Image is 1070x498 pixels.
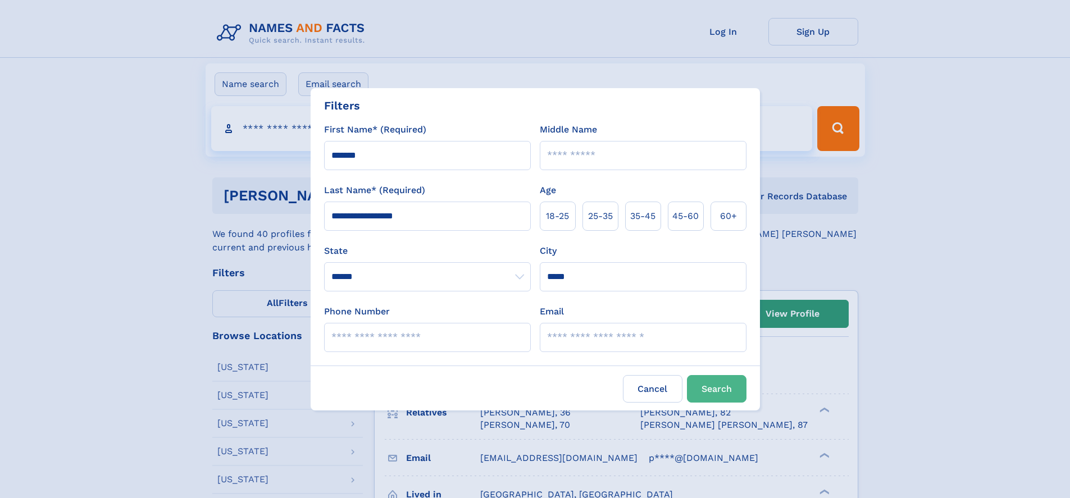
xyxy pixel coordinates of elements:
[540,305,564,318] label: Email
[540,123,597,136] label: Middle Name
[623,375,682,403] label: Cancel
[324,184,425,197] label: Last Name* (Required)
[588,209,613,223] span: 25‑35
[324,305,390,318] label: Phone Number
[546,209,569,223] span: 18‑25
[672,209,699,223] span: 45‑60
[720,209,737,223] span: 60+
[540,244,557,258] label: City
[324,97,360,114] div: Filters
[540,184,556,197] label: Age
[687,375,746,403] button: Search
[324,123,426,136] label: First Name* (Required)
[324,244,531,258] label: State
[630,209,655,223] span: 35‑45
